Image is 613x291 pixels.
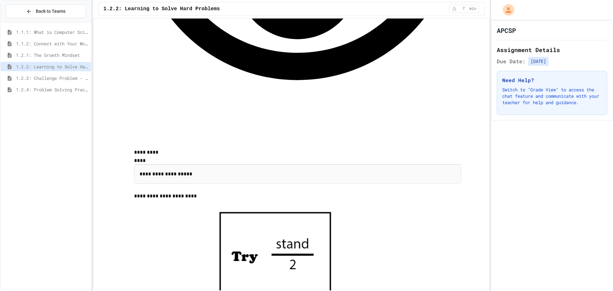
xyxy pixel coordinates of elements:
[16,86,88,93] span: 1.2.4: Problem Solving Practice
[502,87,602,106] p: Switch to "Grade View" to access the chat feature and communicate with your teacher for help and ...
[103,5,220,13] span: 1.2.2: Learning to Solve Hard Problems
[469,6,476,11] span: min
[16,29,88,35] span: 1.1.1: What is Computer Science?
[502,76,602,84] h3: Need Help?
[497,57,526,65] span: Due Date:
[497,26,516,35] h1: APCSP
[6,4,86,18] button: Back to Teams
[496,3,516,17] div: My Account
[528,57,549,66] span: [DATE]
[16,63,88,70] span: 1.2.2: Learning to Solve Hard Problems
[458,6,469,11] span: 7
[16,52,88,58] span: 1.2.1: The Growth Mindset
[497,45,607,54] h2: Assignment Details
[36,8,65,15] span: Back to Teams
[16,75,88,81] span: 1.2.3: Challenge Problem - The Bridge
[16,40,88,47] span: 1.1.2: Connect with Your World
